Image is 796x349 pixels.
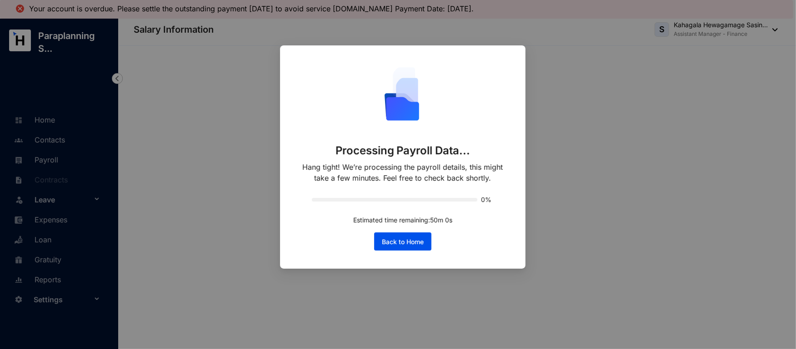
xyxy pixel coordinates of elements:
[481,197,494,203] span: 0%
[353,215,452,225] p: Estimated time remaining: 50 m 0 s
[335,143,470,158] p: Processing Payroll Data...
[298,162,507,183] p: Hang tight! We’re processing the payroll details, this might take a few minutes. Feel free to che...
[382,237,424,246] span: Back to Home
[374,232,431,251] button: Back to Home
